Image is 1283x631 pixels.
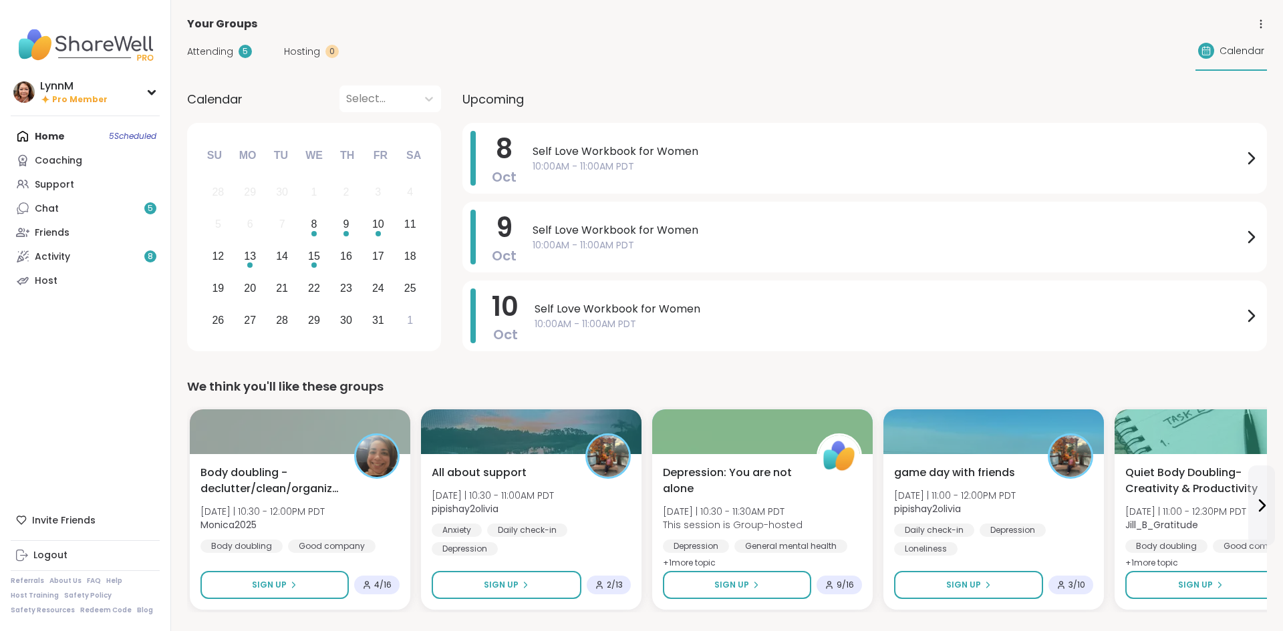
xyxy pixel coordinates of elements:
div: Chat [35,202,59,216]
span: 10:00AM - 11:00AM PDT [533,238,1243,252]
img: Monica2025 [356,435,398,477]
div: 18 [404,247,416,265]
a: Host Training [11,591,59,600]
div: Mo [233,141,262,170]
div: Choose Saturday, October 18th, 2025 [396,242,424,271]
a: Activity8 [11,244,160,268]
span: 8 [148,251,153,262]
span: Oct [492,246,517,265]
div: 31 [372,311,384,329]
span: 10 [492,288,519,325]
div: 15 [308,247,320,265]
div: 22 [308,279,320,297]
div: Host [35,274,57,288]
div: Choose Saturday, November 1st, 2025 [396,306,424,335]
div: Choose Tuesday, October 14th, 2025 [268,242,297,271]
b: pipishay2olivia [432,502,498,515]
div: Choose Thursday, October 30th, 2025 [332,306,361,335]
button: Sign Up [200,571,349,599]
span: Self Love Workbook for Women [533,144,1243,160]
div: 24 [372,279,384,297]
span: 10:00AM - 11:00AM PDT [535,317,1243,331]
div: Depression [663,540,729,553]
div: Not available Monday, September 29th, 2025 [236,178,265,207]
span: Self Love Workbook for Women [535,301,1243,317]
div: Su [200,141,229,170]
span: All about support [432,465,527,481]
div: Choose Thursday, October 9th, 2025 [332,210,361,239]
div: 7 [279,215,285,233]
a: Coaching [11,148,160,172]
div: 13 [244,247,256,265]
img: LynnM [13,81,35,103]
span: Depression: You are not alone [663,465,802,497]
div: 0 [325,45,339,58]
div: Not available Friday, October 3rd, 2025 [364,178,392,207]
div: Activity [35,250,70,264]
a: Redeem Code [80,606,132,615]
div: 17 [372,247,384,265]
a: Referrals [11,576,44,586]
div: Th [333,141,362,170]
div: Not available Wednesday, October 1st, 2025 [300,178,329,207]
div: Depression [432,542,498,556]
div: Choose Sunday, October 19th, 2025 [204,274,233,302]
div: Anxiety [432,523,482,537]
div: Body doubling [200,540,283,553]
div: Coaching [35,154,82,168]
div: Choose Tuesday, October 28th, 2025 [268,306,297,335]
span: 3 / 10 [1068,580,1085,590]
div: Choose Friday, October 17th, 2025 [364,242,392,271]
div: Choose Wednesday, October 22nd, 2025 [300,274,329,302]
div: 23 [340,279,352,297]
div: 16 [340,247,352,265]
div: Not available Sunday, September 28th, 2025 [204,178,233,207]
span: 9 [496,209,513,246]
div: Support [35,178,74,192]
div: We think you'll like these groups [187,377,1267,396]
div: Choose Friday, October 10th, 2025 [364,210,392,239]
div: Choose Wednesday, October 29th, 2025 [300,306,329,335]
div: 21 [276,279,288,297]
div: 27 [244,311,256,329]
span: Sign Up [946,579,981,591]
button: Sign Up [894,571,1043,599]
a: About Us [49,576,82,586]
b: pipishay2olivia [894,502,961,515]
div: Choose Saturday, October 11th, 2025 [396,210,424,239]
span: [DATE] | 11:00 - 12:30PM PDT [1125,505,1246,518]
a: Safety Policy [64,591,112,600]
div: Choose Thursday, October 16th, 2025 [332,242,361,271]
span: [DATE] | 10:30 - 12:00PM PDT [200,505,325,518]
div: Loneliness [894,542,958,556]
a: Host [11,268,160,292]
div: Logout [33,549,67,562]
a: FAQ [87,576,101,586]
div: Tu [266,141,295,170]
div: Depression [980,523,1046,537]
div: 28 [276,311,288,329]
span: Body doubling - declutter/clean/organize with me [200,465,339,497]
div: Choose Friday, October 24th, 2025 [364,274,392,302]
span: Sign Up [714,579,749,591]
div: Daily check-in [487,523,567,537]
span: Oct [493,325,518,344]
div: 1 [311,183,317,201]
div: 29 [244,183,256,201]
div: Not available Saturday, October 4th, 2025 [396,178,424,207]
div: 4 [407,183,413,201]
div: 11 [404,215,416,233]
div: 28 [212,183,224,201]
div: 9 [343,215,349,233]
a: Blog [137,606,153,615]
div: 20 [244,279,256,297]
span: Calendar [187,90,243,108]
div: Good company [288,540,376,553]
div: 30 [340,311,352,329]
div: 8 [311,215,317,233]
div: 19 [212,279,224,297]
div: 6 [247,215,253,233]
img: pipishay2olivia [1050,435,1091,477]
div: Daily check-in [894,523,974,537]
span: Sign Up [1178,579,1213,591]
